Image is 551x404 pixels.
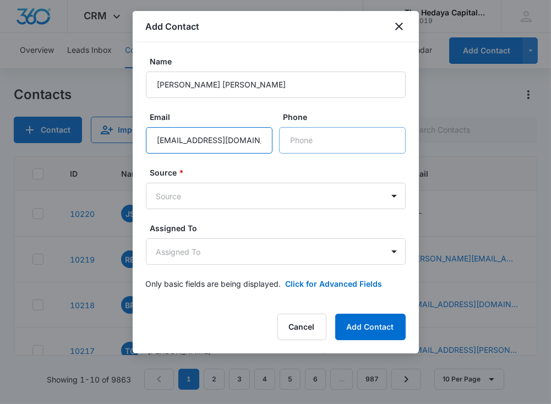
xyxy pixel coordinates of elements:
label: Email [150,111,277,123]
button: close [392,20,406,33]
h1: Add Contact [146,20,200,33]
input: Phone [279,127,406,154]
label: Name [150,56,410,67]
button: Cancel [277,314,326,340]
input: Email [146,127,272,154]
p: Only basic fields are being displayed. [146,278,281,290]
button: Click for Advanced Fields [286,278,383,290]
label: Phone [283,111,410,123]
label: Source [150,167,410,178]
input: Name [146,72,406,98]
button: Add Contact [335,314,406,340]
label: Assigned To [150,222,410,234]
